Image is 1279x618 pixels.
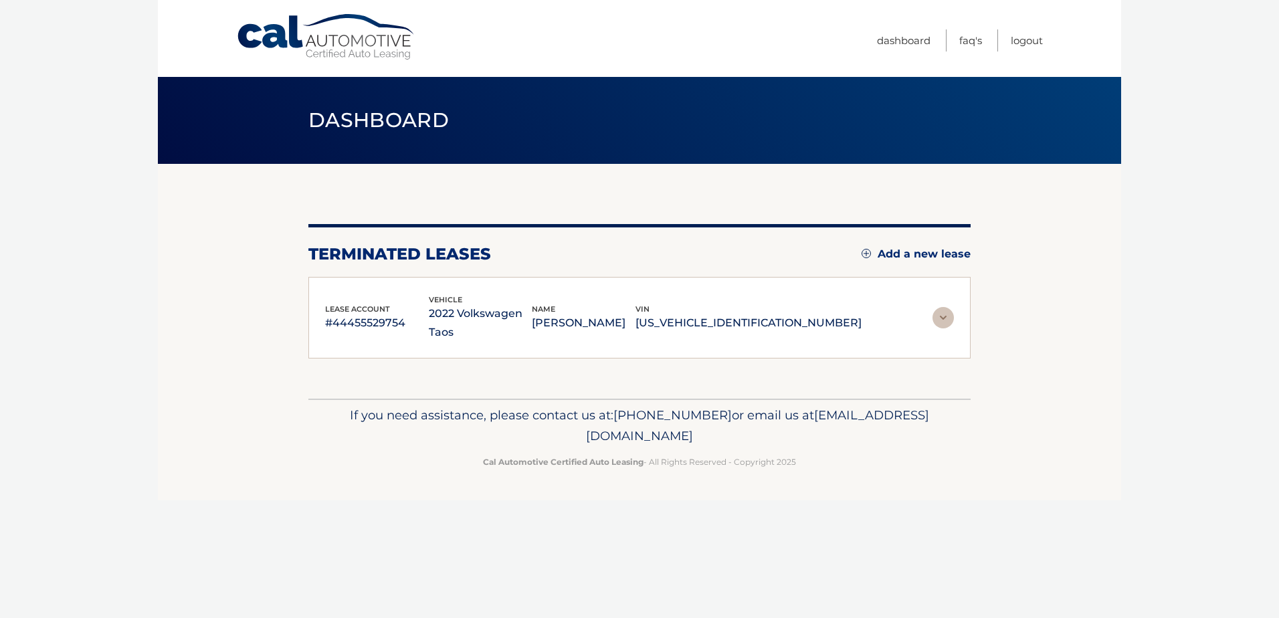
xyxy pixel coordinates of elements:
p: If you need assistance, please contact us at: or email us at [317,405,962,447]
a: Logout [1011,29,1043,51]
p: #44455529754 [325,314,429,332]
a: Dashboard [877,29,930,51]
img: accordion-rest.svg [932,307,954,328]
p: - All Rights Reserved - Copyright 2025 [317,455,962,469]
span: Dashboard [308,108,449,132]
p: [US_VEHICLE_IDENTIFICATION_NUMBER] [635,314,862,332]
p: [PERSON_NAME] [532,314,635,332]
strong: Cal Automotive Certified Auto Leasing [483,457,644,467]
p: 2022 Volkswagen Taos [429,304,532,342]
span: name [532,304,555,314]
a: Add a new lease [862,247,971,261]
span: vin [635,304,650,314]
a: FAQ's [959,29,982,51]
span: lease account [325,304,390,314]
a: Cal Automotive [236,13,417,61]
img: add.svg [862,249,871,258]
span: [PHONE_NUMBER] [613,407,732,423]
span: vehicle [429,295,462,304]
h2: terminated leases [308,244,491,264]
